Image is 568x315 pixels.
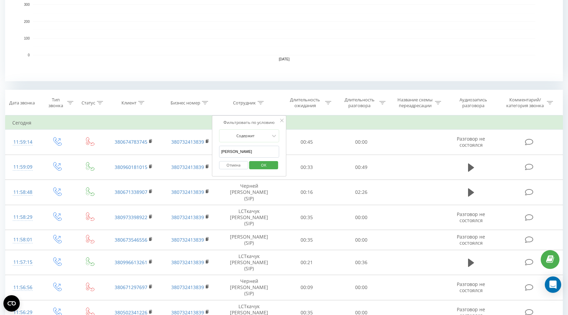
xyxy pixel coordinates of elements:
td: 00:09 [279,275,334,300]
div: 11:57:15 [12,256,33,269]
div: Open Intercom Messenger [545,276,561,293]
div: 11:58:48 [12,186,33,199]
td: [PERSON_NAME] (SIP) [219,230,280,250]
div: 11:56:56 [12,281,33,294]
a: 380732413839 [171,164,204,170]
text: 100 [24,37,30,40]
td: 02:26 [334,180,389,205]
div: Статус [82,100,95,106]
input: Введите значение [219,146,279,158]
div: Сотрудник [233,100,256,106]
a: 380732413839 [171,139,204,145]
div: Аудиозапись разговора [451,97,496,109]
a: 380671297697 [115,284,147,290]
span: OK [254,160,273,170]
td: 00:33 [279,155,334,180]
span: Разговор не состоялся [457,135,485,148]
a: 380732413839 [171,237,204,243]
span: Разговор не состоялся [457,281,485,293]
td: 00:00 [334,130,389,155]
td: 00:49 [334,155,389,180]
td: 00:00 [334,230,389,250]
a: 380960181015 [115,164,147,170]
td: Черней [PERSON_NAME] (SIP) [219,180,280,205]
td: 00:35 [279,205,334,230]
button: Open CMP widget [3,295,20,312]
td: Черней [PERSON_NAME] (SIP) [219,275,280,300]
text: [DATE] [279,57,290,61]
td: 00:35 [279,230,334,250]
text: 0 [28,53,30,57]
div: Комментарий/категория звонка [505,97,545,109]
div: Тип звонка [46,97,65,109]
div: 11:59:09 [12,160,33,174]
td: 00:36 [334,250,389,275]
a: 380996613261 [115,259,147,266]
a: 380973398922 [115,214,147,220]
a: 380674783745 [115,139,147,145]
text: 200 [24,20,30,24]
div: Фильтровать по условию [219,119,279,126]
td: 00:21 [279,250,334,275]
td: 00:00 [334,275,389,300]
a: 380732413839 [171,259,204,266]
div: Длительность разговора [341,97,378,109]
div: 11:58:01 [12,233,33,246]
td: 00:16 [279,180,334,205]
div: 11:58:29 [12,211,33,224]
td: LCТкачук [PERSON_NAME] (SIP) [219,205,280,230]
span: Разговор не состоялся [457,211,485,224]
div: Дата звонка [9,100,35,106]
a: 380673546556 [115,237,147,243]
div: Бизнес номер [171,100,200,106]
a: 380732413839 [171,214,204,220]
td: LCТкачук [PERSON_NAME] (SIP) [219,250,280,275]
a: 380732413839 [171,189,204,195]
a: 380732413839 [171,284,204,290]
div: Клиент [121,100,136,106]
a: 380671338907 [115,189,147,195]
div: 11:59:14 [12,135,33,149]
span: Разговор не состоялся [457,233,485,246]
div: Длительность ожидания [287,97,323,109]
td: Сегодня [5,116,563,130]
td: 00:00 [334,205,389,230]
text: 300 [24,3,30,7]
button: OK [249,161,278,170]
button: Отмена [219,161,248,170]
td: 00:45 [279,130,334,155]
div: Название схемы переадресации [397,97,433,109]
